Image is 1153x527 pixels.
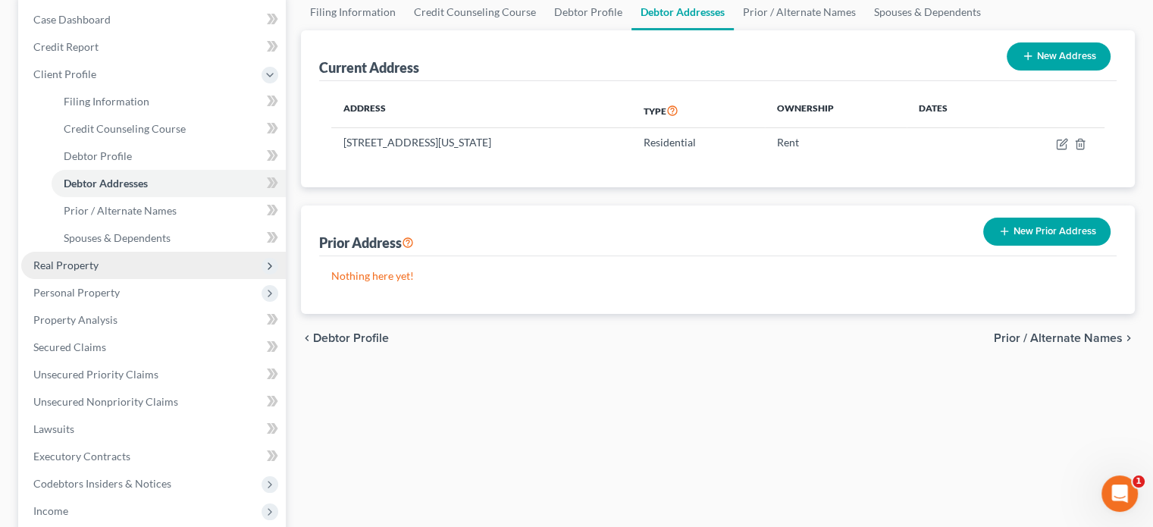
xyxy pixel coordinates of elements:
p: Nothing here yet! [331,268,1104,284]
span: Client Profile [33,67,96,80]
span: Prior / Alternate Names [64,204,177,217]
td: [STREET_ADDRESS][US_STATE] [331,128,631,157]
span: Lawsuits [33,422,74,435]
iframe: Intercom live chat [1101,475,1138,512]
a: Property Analysis [21,306,286,334]
span: Executory Contracts [33,450,130,463]
span: Secured Claims [33,340,106,353]
a: Secured Claims [21,334,286,361]
a: Case Dashboard [21,6,286,33]
th: Type [631,93,765,128]
span: Case Dashboard [33,13,111,26]
span: Personal Property [33,286,120,299]
button: chevron_left Debtor Profile [301,332,389,344]
td: Residential [631,128,765,157]
span: Credit Report [33,40,99,53]
a: Debtor Profile [52,143,286,170]
a: Debtor Addresses [52,170,286,197]
i: chevron_right [1123,332,1135,344]
a: Unsecured Priority Claims [21,361,286,388]
span: Debtor Profile [313,332,389,344]
a: Filing Information [52,88,286,115]
span: Spouses & Dependents [64,231,171,244]
button: New Prior Address [983,218,1111,246]
span: Income [33,504,68,517]
div: Prior Address [319,234,414,252]
span: Real Property [33,259,99,271]
button: Prior / Alternate Names chevron_right [994,332,1135,344]
span: Debtor Addresses [64,177,148,190]
th: Dates [907,93,999,128]
a: Unsecured Nonpriority Claims [21,388,286,416]
span: Prior / Alternate Names [994,332,1123,344]
span: Codebtors Insiders & Notices [33,477,171,490]
span: Unsecured Priority Claims [33,368,158,381]
div: Current Address [319,58,419,77]
a: Prior / Alternate Names [52,197,286,224]
span: Unsecured Nonpriority Claims [33,395,178,408]
span: Credit Counseling Course [64,122,186,135]
td: Rent [765,128,907,157]
th: Ownership [765,93,907,128]
a: Lawsuits [21,416,286,443]
a: Executory Contracts [21,443,286,470]
span: 1 [1133,475,1145,488]
a: Spouses & Dependents [52,224,286,252]
span: Property Analysis [33,313,117,326]
a: Credit Report [21,33,286,61]
a: Credit Counseling Course [52,115,286,143]
th: Address [331,93,631,128]
span: Debtor Profile [64,149,132,162]
button: New Address [1007,42,1111,71]
i: chevron_left [301,332,313,344]
span: Filing Information [64,95,149,108]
